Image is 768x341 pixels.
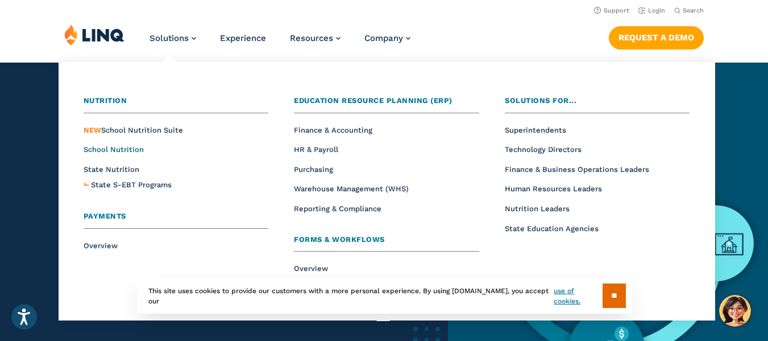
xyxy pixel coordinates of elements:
a: Forms & Workflows [294,234,479,252]
span: Solutions for... [505,96,576,105]
nav: Button Navigation [609,24,704,49]
a: HR & Payroll [294,145,338,154]
a: Finance & Business Operations Leaders [505,165,649,174]
a: Company [364,33,410,43]
div: This site uses cookies to provide our customers with a more personal experience. By using [DOMAIN... [137,278,632,314]
button: Open Search Bar [674,6,704,15]
a: Overview [84,241,118,250]
a: Nutrition Leaders [505,204,570,213]
a: NEWSchool Nutrition Suite [84,126,183,134]
a: State S-EBT Programs [91,179,172,191]
a: Nutrition [84,95,268,113]
span: Nutrition [84,96,127,105]
span: Solutions [150,33,189,43]
a: State Nutrition [84,165,139,174]
button: Hello, have a question? Let’s chat. [719,295,751,327]
img: LINQ | K‑12 Software [64,24,124,46]
a: Superintendents [505,126,566,134]
a: State Education Agencies [505,224,599,233]
a: Login [638,7,665,14]
span: NEW [84,126,101,134]
a: Solutions [150,33,196,43]
a: Support [594,7,629,14]
span: Company [364,33,403,43]
a: Finance & Accounting [294,126,372,134]
span: School Nutrition Suite [84,126,183,134]
a: Request a Demo [609,26,704,49]
span: Search [683,7,704,14]
span: Education Resource Planning (ERP) [294,96,453,105]
a: Reporting & Compliance [294,204,381,213]
a: Resources [290,33,341,43]
span: State S-EBT Programs [91,180,172,189]
a: Solutions for... [505,95,690,113]
a: Human Resources Leaders [505,184,602,193]
span: Resources [290,33,333,43]
nav: Primary Navigation [150,24,410,61]
a: Warehouse Management (WHS) [294,184,409,193]
a: Payments [84,211,268,229]
a: Purchasing [294,165,333,174]
a: School Nutrition [84,145,144,154]
a: use of cookies. [554,286,602,306]
a: Overview [294,264,328,273]
span: Payments [84,212,126,220]
a: Experience [220,33,266,43]
a: Technology Directors [505,145,582,154]
span: Forms & Workflows [294,235,385,244]
a: Education Resource Planning (ERP) [294,95,479,113]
